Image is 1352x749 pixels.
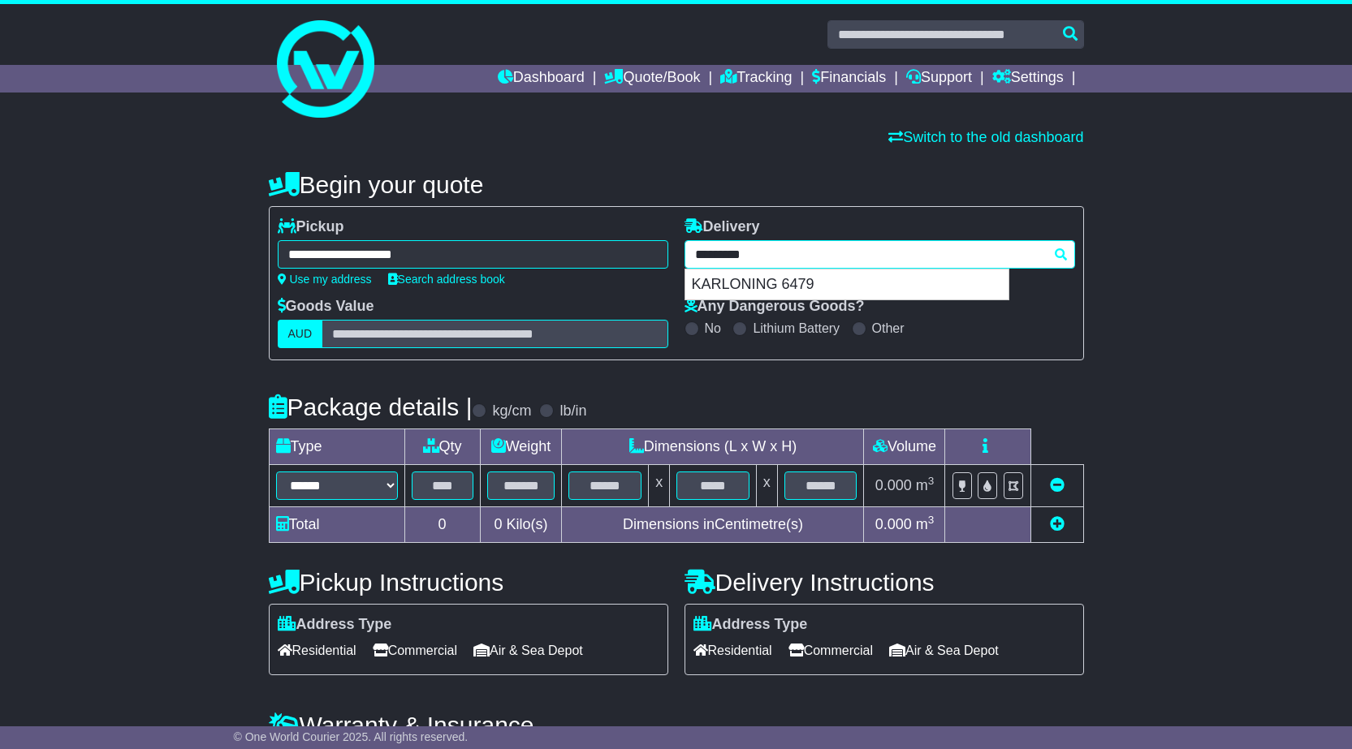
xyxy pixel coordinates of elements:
[720,65,792,93] a: Tracking
[1050,516,1065,532] a: Add new item
[928,514,935,526] sup: 3
[685,569,1084,596] h4: Delivery Instructions
[480,429,562,465] td: Weight
[992,65,1064,93] a: Settings
[916,516,935,532] span: m
[278,273,372,286] a: Use my address
[388,273,505,286] a: Search address book
[269,569,668,596] h4: Pickup Instructions
[269,394,473,420] h4: Package details |
[916,477,935,493] span: m
[278,218,344,236] label: Pickup
[928,475,935,487] sup: 3
[705,321,721,336] label: No
[685,218,760,236] label: Delivery
[562,507,864,543] td: Dimensions in Centimetre(s)
[559,402,586,420] label: lb/in
[480,507,562,543] td: Kilo(s)
[685,240,1075,269] typeahead: Please provide city
[278,320,323,348] label: AUD
[269,429,404,465] td: Type
[888,129,1083,145] a: Switch to the old dashboard
[693,616,808,634] label: Address Type
[875,477,912,493] span: 0.000
[404,429,480,465] td: Qty
[685,298,865,316] label: Any Dangerous Goods?
[788,638,873,663] span: Commercial
[234,730,469,743] span: © One World Courier 2025. All rights reserved.
[756,465,777,507] td: x
[492,402,531,420] label: kg/cm
[269,171,1084,198] h4: Begin your quote
[473,638,583,663] span: Air & Sea Depot
[278,638,356,663] span: Residential
[604,65,700,93] a: Quote/Book
[875,516,912,532] span: 0.000
[685,269,1009,300] div: KARLONING 6479
[373,638,457,663] span: Commercial
[864,429,945,465] td: Volume
[1050,477,1065,493] a: Remove this item
[889,638,999,663] span: Air & Sea Depot
[906,65,972,93] a: Support
[562,429,864,465] td: Dimensions (L x W x H)
[278,298,374,316] label: Goods Value
[812,65,886,93] a: Financials
[693,638,772,663] span: Residential
[269,507,404,543] td: Total
[498,65,585,93] a: Dashboard
[494,516,502,532] span: 0
[649,465,670,507] td: x
[753,321,840,336] label: Lithium Battery
[278,616,392,634] label: Address Type
[269,712,1084,738] h4: Warranty & Insurance
[872,321,905,336] label: Other
[404,507,480,543] td: 0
